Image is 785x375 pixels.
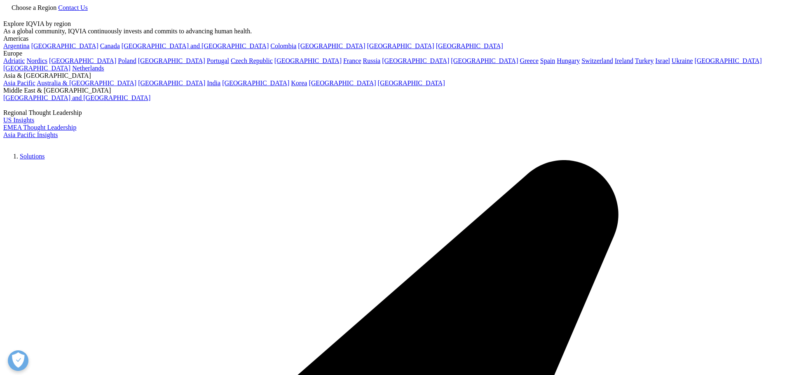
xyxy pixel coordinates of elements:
a: [GEOGRAPHIC_DATA] [49,57,116,64]
a: Ireland [615,57,633,64]
a: [GEOGRAPHIC_DATA] and [GEOGRAPHIC_DATA] [122,42,269,49]
a: Israel [655,57,670,64]
a: Asia Pacific Insights [3,131,58,138]
a: Russia [363,57,381,64]
a: Poland [118,57,136,64]
div: As a global community, IQVIA continuously invests and commits to advancing human health. [3,28,782,35]
a: Switzerland [581,57,613,64]
a: [GEOGRAPHIC_DATA] [378,79,445,86]
a: India [207,79,220,86]
a: [GEOGRAPHIC_DATA] [274,57,342,64]
div: Middle East & [GEOGRAPHIC_DATA] [3,87,782,94]
a: [GEOGRAPHIC_DATA] [3,65,70,72]
div: Europe [3,50,782,57]
a: Contact Us [58,4,88,11]
a: Colombia [270,42,296,49]
a: [GEOGRAPHIC_DATA] [694,57,762,64]
a: Australia & [GEOGRAPHIC_DATA] [37,79,136,86]
a: France [343,57,361,64]
a: Czech Republic [231,57,273,64]
a: [GEOGRAPHIC_DATA] [298,42,365,49]
a: Solutions [20,153,45,160]
a: Korea [291,79,307,86]
a: [GEOGRAPHIC_DATA] [382,57,449,64]
div: Asia & [GEOGRAPHIC_DATA] [3,72,782,79]
a: Turkey [635,57,654,64]
div: Explore IQVIA by region [3,20,782,28]
button: Abrir preferencias [8,350,28,371]
div: Americas [3,35,782,42]
a: [GEOGRAPHIC_DATA] and [GEOGRAPHIC_DATA] [3,94,150,101]
a: Adriatic [3,57,25,64]
div: Regional Thought Leadership [3,109,782,116]
a: Nordics [26,57,47,64]
a: Portugal [207,57,229,64]
a: Ukraine [672,57,693,64]
a: US Insights [3,116,34,123]
a: [GEOGRAPHIC_DATA] [451,57,518,64]
a: [GEOGRAPHIC_DATA] [436,42,503,49]
a: Argentina [3,42,30,49]
a: [GEOGRAPHIC_DATA] [309,79,376,86]
a: [GEOGRAPHIC_DATA] [138,57,205,64]
a: [GEOGRAPHIC_DATA] [222,79,289,86]
a: [GEOGRAPHIC_DATA] [31,42,98,49]
a: Asia Pacific [3,79,35,86]
a: Canada [100,42,120,49]
a: Greece [520,57,538,64]
a: [GEOGRAPHIC_DATA] [367,42,434,49]
a: EMEA Thought Leadership [3,124,76,131]
a: Spain [540,57,555,64]
span: Choose a Region [12,4,56,11]
a: [GEOGRAPHIC_DATA] [138,79,205,86]
a: Hungary [557,57,580,64]
a: Netherlands [72,65,104,72]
